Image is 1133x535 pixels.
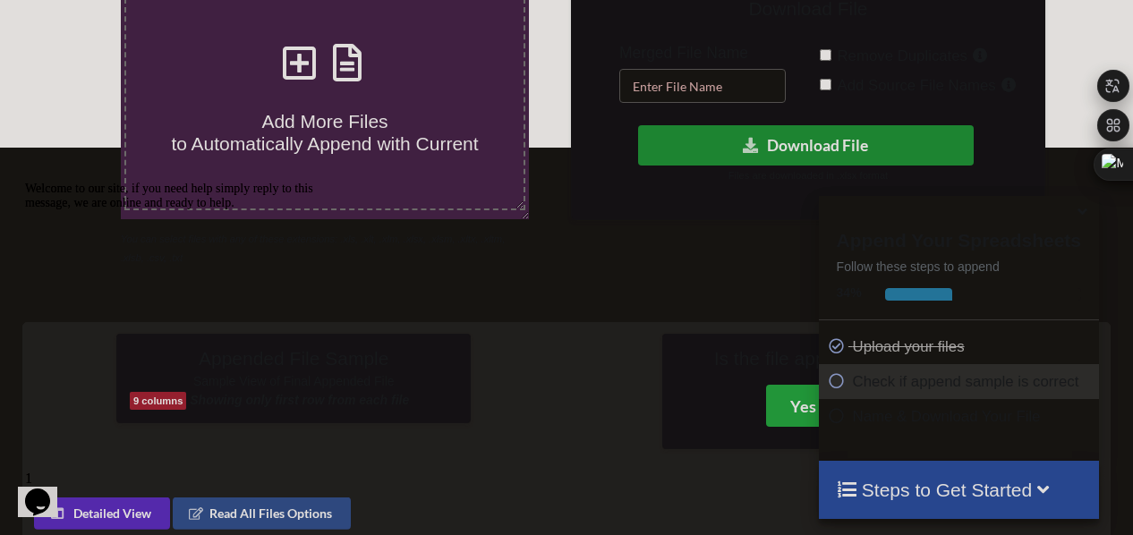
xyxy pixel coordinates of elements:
input: Enter File Name [619,69,786,103]
iframe: chat widget [18,463,75,517]
p: Follow these steps to append [819,258,1099,276]
p: Check if append sample is correct [828,370,1095,393]
span: Add Source File Names [831,77,996,94]
button: Download File [638,125,974,166]
span: Welcome to our site, if you need help simply reply to this message, we are online and ready to help. [7,7,295,35]
small: Files are downloaded in .xlsx format [728,170,888,181]
h4: Is the file appended correctly? [676,347,1003,369]
h5: Merged File Name [619,44,786,63]
h4: Steps to Get Started [837,479,1081,501]
h4: Append Your Spreadsheets [819,225,1099,251]
button: Detailed View [34,497,170,530]
div: Welcome to our site, if you need help simply reply to this message, we are online and ready to help. [7,7,329,36]
iframe: chat widget [18,174,340,454]
button: Read All Files Options [173,497,351,530]
button: Yes [766,385,840,426]
p: Upload your files [828,335,1095,358]
p: Name & Download Your File [828,405,1095,428]
b: 34 % [837,285,862,300]
span: Remove Duplicates [831,47,968,64]
span: Add More Files to Automatically Append with Current [171,111,478,154]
